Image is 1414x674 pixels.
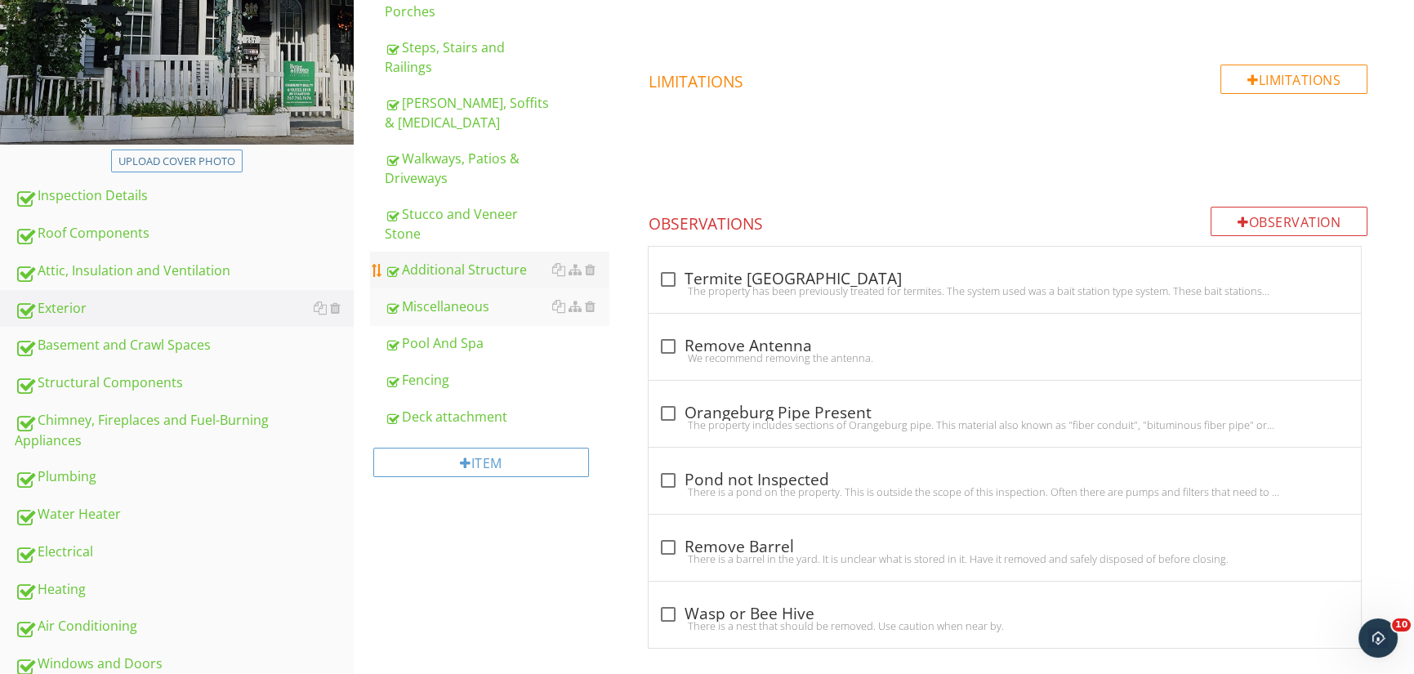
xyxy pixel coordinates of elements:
div: Exterior [15,298,354,319]
div: Observation [1211,207,1367,236]
div: There is a nest that should be removed. Use caution when near by. [658,619,1351,632]
div: [PERSON_NAME], Soffits & [MEDICAL_DATA] [385,93,609,132]
div: Walkways, Patios & Driveways [385,149,609,188]
iframe: Intercom live chat [1358,618,1398,658]
div: Fencing [385,370,609,390]
div: Basement and Crawl Spaces [15,335,354,356]
div: Miscellaneous [385,297,609,316]
div: Additional Structure [385,260,609,279]
div: Steps, Stairs and Railings [385,38,609,77]
button: Upload cover photo [111,150,243,172]
div: Electrical [15,542,354,563]
div: Roof Components [15,223,354,244]
h4: Observations [649,207,1367,234]
h4: Limitations [649,65,1367,92]
div: Plumbing [15,466,354,488]
div: Attic, Insulation and Ventilation [15,261,354,282]
div: Structural Components [15,373,354,394]
div: Water Heater [15,504,354,525]
div: Heating [15,579,354,600]
div: There is a pond on the property. This is outside the scope of this inspection. Often there are pu... [658,485,1351,498]
div: Chimney, Fireplaces and Fuel-Burning Appliances [15,410,354,451]
div: The property includes sections of Orangeburg pipe. This material also known as "fiber conduit", "... [658,418,1351,431]
div: Deck attachment [385,407,609,426]
span: 10 [1392,618,1411,632]
div: Pool And Spa [385,333,609,353]
div: Inspection Details [15,185,354,207]
div: Air Conditioning [15,616,354,637]
div: Item [373,448,590,477]
div: Limitations [1220,65,1367,94]
div: We recommend removing the antenna. [658,351,1351,364]
div: The property has been previously treated for termites. The system used was a bait station type sy... [658,284,1351,297]
div: There is a barrel in the yard. It is unclear what is stored in it. Have it removed and safely dis... [658,552,1351,565]
div: Upload cover photo [118,154,235,170]
div: Stucco and Veneer Stone [385,204,609,243]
